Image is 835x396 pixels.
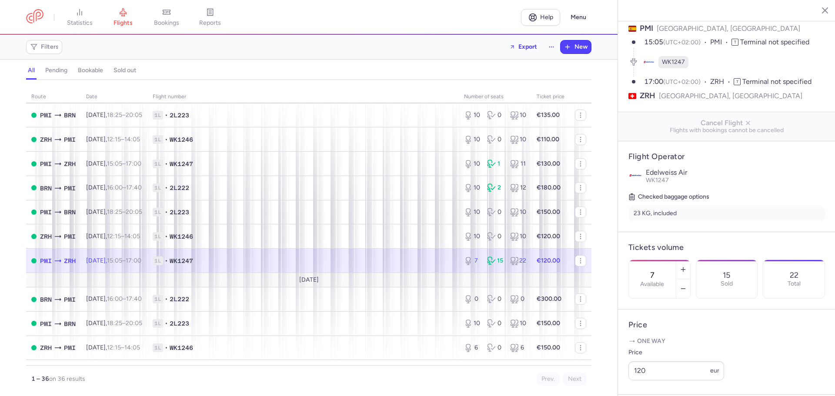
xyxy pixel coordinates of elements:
[107,136,140,143] span: –
[170,208,189,216] span: 2L223
[510,232,526,241] div: 10
[734,78,741,85] span: T
[464,208,480,216] div: 10
[107,257,122,264] time: 15:05
[721,280,733,287] p: Sold
[464,232,480,241] div: 10
[574,43,588,50] span: New
[521,9,560,26] a: Help
[170,319,189,328] span: 2L223
[86,111,142,119] span: [DATE],
[565,9,591,26] button: Menu
[78,67,103,74] h4: bookable
[107,233,140,240] span: –
[40,319,52,329] span: PMI
[790,271,798,280] p: 22
[86,257,141,264] span: [DATE],
[510,183,526,192] div: 12
[153,232,163,241] span: 1L
[153,256,163,265] span: 1L
[86,233,140,240] span: [DATE],
[107,184,142,191] span: –
[643,56,655,68] figure: WK airline logo
[487,160,503,168] div: 1
[64,232,76,241] span: PMI
[464,183,480,192] div: 10
[67,19,93,27] span: statistics
[40,207,52,217] span: PMI
[126,208,142,216] time: 20:05
[153,111,163,120] span: 1L
[628,347,724,358] label: Price
[126,319,142,327] time: 20:05
[153,183,163,192] span: 1L
[31,375,49,383] strong: 1 – 36
[464,256,480,265] div: 7
[510,208,526,216] div: 10
[107,295,123,303] time: 16:00
[86,184,142,191] span: [DATE],
[165,295,168,303] span: •
[153,160,163,168] span: 1L
[487,208,503,216] div: 0
[40,232,52,241] span: ZRH
[170,160,193,168] span: WK1247
[510,256,526,265] div: 22
[40,110,52,120] span: PMI
[64,343,76,353] span: PMI
[170,295,189,303] span: 2L222
[64,256,76,266] span: ZRH
[107,111,122,119] time: 18:25
[165,111,168,120] span: •
[147,90,459,103] th: Flight number
[510,160,526,168] div: 11
[126,111,142,119] time: 20:05
[153,295,163,303] span: 1L
[640,281,664,288] label: Available
[86,344,140,351] span: [DATE],
[487,319,503,328] div: 0
[126,160,141,167] time: 17:00
[124,136,140,143] time: 14:05
[64,135,76,144] span: PMI
[510,295,526,303] div: 0
[45,67,67,74] h4: pending
[170,256,193,265] span: WK1247
[487,135,503,144] div: 0
[518,43,537,50] span: Export
[81,90,147,103] th: date
[40,256,52,266] span: PMI
[537,111,560,119] strong: €135.00
[299,276,319,283] span: [DATE]
[170,111,189,120] span: 2L223
[107,344,121,351] time: 12:15
[107,257,141,264] span: –
[537,295,561,303] strong: €300.00
[86,136,140,143] span: [DATE],
[537,160,560,167] strong: €130.00
[644,38,663,46] time: 15:05
[107,208,142,216] span: –
[537,136,559,143] strong: €110.00
[153,208,163,216] span: 1L
[504,40,543,54] button: Export
[28,67,35,74] h4: all
[49,375,85,383] span: on 36 results
[723,271,730,280] p: 15
[628,337,825,346] p: One way
[165,232,168,241] span: •
[663,39,701,46] span: (UTC+02:00)
[561,40,591,53] button: New
[640,90,655,101] span: ZRH
[64,110,76,120] span: BRN
[107,160,141,167] span: –
[487,111,503,120] div: 0
[124,344,140,351] time: 14:05
[464,319,480,328] div: 10
[165,343,168,352] span: •
[40,343,52,353] span: ZRH
[625,119,828,127] span: Cancel Flight
[107,295,142,303] span: –
[27,40,62,53] button: Filters
[165,160,168,168] span: •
